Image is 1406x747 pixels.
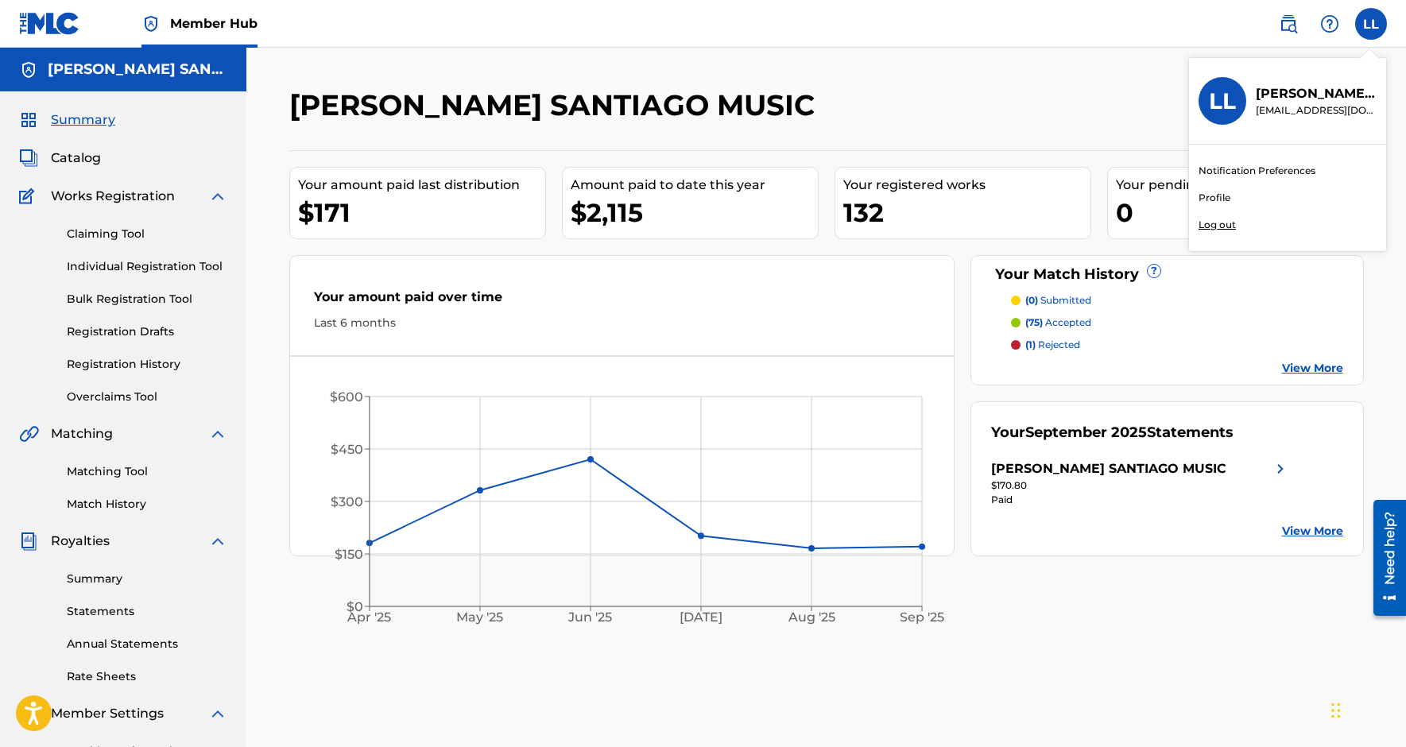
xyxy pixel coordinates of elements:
img: MLC Logo [19,12,80,35]
img: expand [208,532,227,551]
div: $170.80 [991,478,1290,493]
tspan: Apr '25 [347,610,391,625]
a: Matching Tool [67,463,227,480]
a: Annual Statements [67,636,227,652]
tspan: [DATE] [680,610,722,625]
div: Paid [991,493,1290,507]
div: Your pending works [1116,176,1363,195]
span: Works Registration [51,187,175,206]
a: (1) rejected [1011,338,1343,352]
img: expand [208,424,227,443]
a: Statements [67,603,227,620]
tspan: $0 [347,599,363,614]
a: CatalogCatalog [19,149,101,168]
p: submitted [1025,293,1091,308]
tspan: $450 [331,442,363,457]
a: Rate Sheets [67,668,227,685]
h2: [PERSON_NAME] SANTIAGO MUSIC [289,87,823,123]
tspan: Sep '25 [900,610,944,625]
a: Public Search [1272,8,1304,40]
span: (75) [1025,316,1043,328]
img: Royalties [19,532,38,551]
p: accepted [1025,315,1091,330]
tspan: May '25 [456,610,503,625]
tspan: Jun '25 [567,610,612,625]
iframe: Resource Center [1361,493,1406,624]
div: $171 [298,195,545,230]
img: Matching [19,424,39,443]
tspan: $300 [331,494,363,509]
img: Top Rightsholder [141,14,161,33]
div: Arrastrar [1331,687,1341,734]
p: Log out [1199,218,1236,232]
div: $2,115 [571,195,818,230]
tspan: $150 [335,547,363,562]
div: Your Match History [991,264,1343,285]
span: (1) [1025,339,1036,350]
img: search [1279,14,1298,33]
img: expand [208,187,227,206]
a: Registration Drafts [67,323,227,340]
tspan: $600 [330,389,363,404]
h5: LEONARDO LOPEZ SANTIAGO MUSIC [48,60,227,79]
span: September 2025 [1025,424,1147,441]
div: Your amount paid over time [314,288,931,315]
div: Help [1314,8,1346,40]
p: Leonardo Lopez Santiago [1256,84,1377,103]
a: Registration History [67,356,227,373]
a: Match History [67,496,227,513]
a: (75) accepted [1011,315,1343,330]
div: 132 [843,195,1090,230]
span: Matching [51,424,113,443]
div: [PERSON_NAME] SANTIAGO MUSIC [991,459,1226,478]
span: Member Hub [170,14,258,33]
img: Summary [19,110,38,130]
span: Member Settings [51,704,164,723]
a: View More [1282,360,1343,377]
a: Summary [67,571,227,587]
img: Catalog [19,149,38,168]
p: leonardols9651@gmail.com [1256,103,1377,118]
a: Profile [1199,191,1230,205]
span: (0) [1025,294,1038,306]
a: Individual Registration Tool [67,258,227,275]
div: Your registered works [843,176,1090,195]
div: User Menu [1355,8,1387,40]
img: expand [208,704,227,723]
div: Your Statements [991,422,1234,443]
a: Overclaims Tool [67,389,227,405]
span: Catalog [51,149,101,168]
a: [PERSON_NAME] SANTIAGO MUSICright chevron icon$170.80Paid [991,459,1290,507]
tspan: Aug '25 [788,610,835,625]
img: right chevron icon [1271,459,1290,478]
span: Royalties [51,532,110,551]
p: rejected [1025,338,1080,352]
div: Last 6 months [314,315,931,331]
span: Summary [51,110,115,130]
a: SummarySummary [19,110,115,130]
h3: LL [1209,87,1236,115]
a: View More [1282,523,1343,540]
span: ? [1148,265,1160,277]
div: 0 [1116,195,1363,230]
img: Accounts [19,60,38,79]
a: Notification Preferences [1199,164,1315,178]
a: Claiming Tool [67,226,227,242]
img: Works Registration [19,187,40,206]
div: Amount paid to date this year [571,176,818,195]
div: Your amount paid last distribution [298,176,545,195]
span: LL [1363,15,1379,34]
a: Bulk Registration Tool [67,291,227,308]
img: help [1320,14,1339,33]
a: (0) submitted [1011,293,1343,308]
div: Widget de chat [1327,671,1406,747]
iframe: Chat Widget [1327,671,1406,747]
